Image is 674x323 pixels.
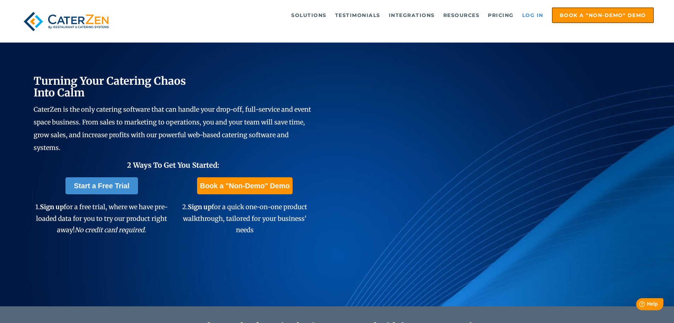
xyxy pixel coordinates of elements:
[40,203,64,211] span: Sign up
[75,226,146,234] em: No credit card required.
[484,8,517,22] a: Pricing
[197,177,292,194] a: Book a "Non-Demo" Demo
[128,7,654,23] div: Navigation Menu
[127,161,219,169] span: 2 Ways To Get You Started:
[288,8,330,22] a: Solutions
[440,8,483,22] a: Resources
[65,177,138,194] a: Start a Free Trial
[35,203,168,234] span: 1. for a free trial, where we have pre-loaded data for you to try our product right away!
[20,7,112,35] img: caterzen
[332,8,384,22] a: Testimonials
[182,203,307,234] span: 2. for a quick one-on-one product walkthrough, tailored for your business' needs
[519,8,547,22] a: Log in
[34,74,186,99] span: Turning Your Catering Chaos Into Calm
[611,295,666,315] iframe: Help widget launcher
[385,8,438,22] a: Integrations
[188,203,212,211] span: Sign up
[552,7,654,23] a: Book a "Non-Demo" Demo
[34,105,311,152] span: CaterZen is the only catering software that can handle your drop-off, full-service and event spac...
